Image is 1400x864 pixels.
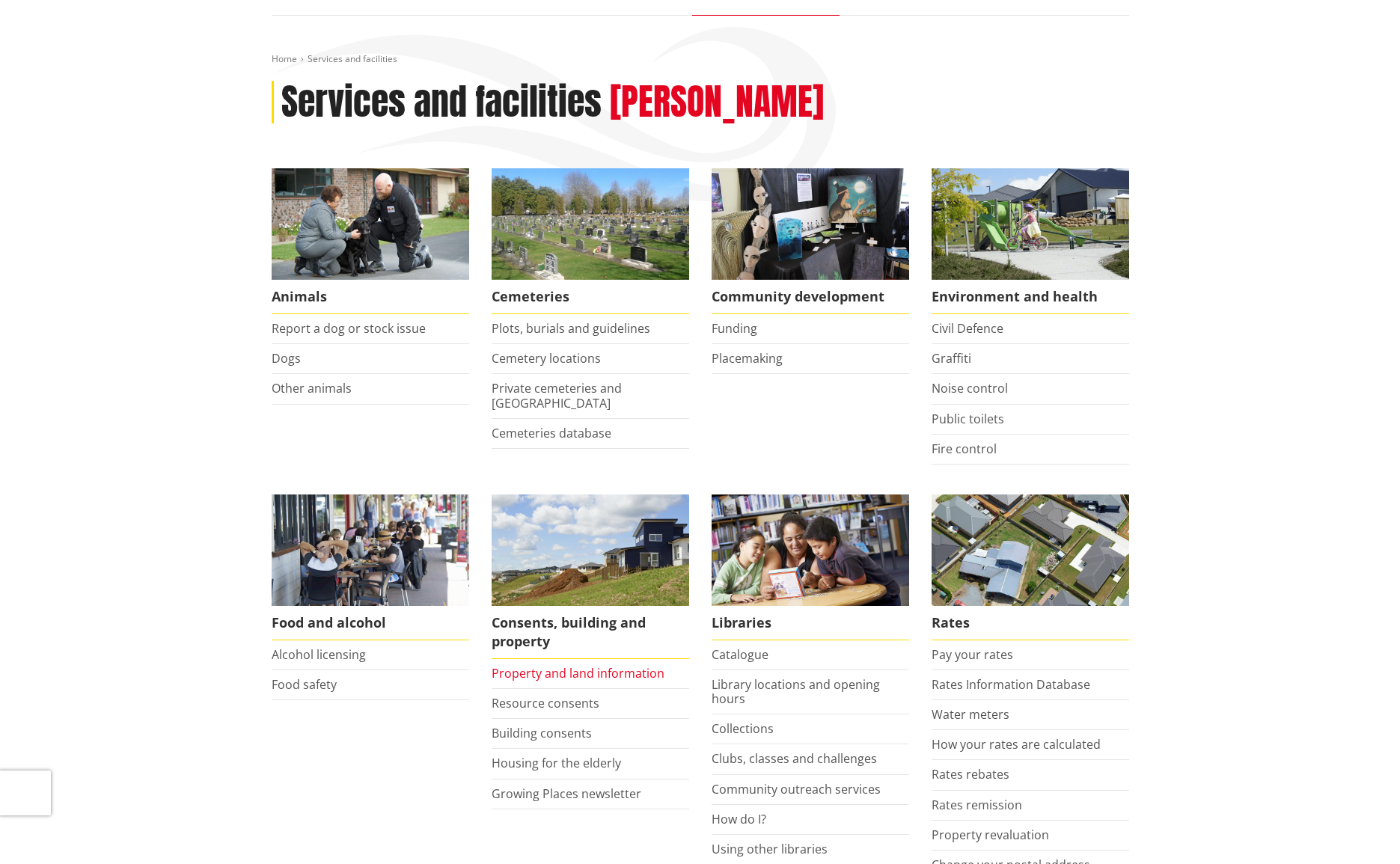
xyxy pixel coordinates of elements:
a: Placemaking [712,350,783,367]
img: New housing in Pokeno [932,168,1129,280]
a: New Pokeno housing development Consents, building and property [492,494,689,659]
a: Clubs, classes and challenges [712,750,877,767]
a: Noise control [932,380,1008,396]
a: Pay your rates online Rates [932,494,1129,640]
a: Collections [712,720,774,737]
a: Resource consents [492,695,599,711]
img: Land and property thumbnail [492,494,689,606]
a: Catalogue [712,646,768,663]
a: Library locations and opening hours [712,676,880,707]
img: Waikato District Council libraries [712,494,909,606]
img: Rates-thumbnail [932,494,1129,606]
a: Civil Defence [932,320,1003,337]
a: Home [272,52,297,65]
a: Property and land information [492,665,664,681]
a: Other animals [272,380,352,396]
nav: breadcrumb [272,53,1129,66]
span: Consents, building and property [492,606,689,659]
span: Animals [272,280,469,314]
a: Graffiti [932,350,971,367]
img: Matariki Travelling Suitcase Art Exhibition [712,168,909,280]
a: Food and Alcohol in the Waikato Food and alcohol [272,494,469,640]
a: How do I? [712,811,766,827]
a: Building consents [492,725,592,741]
a: Plots, burials and guidelines [492,320,650,337]
a: Funding [712,320,757,337]
a: Rates remission [932,797,1022,813]
span: Libraries [712,606,909,640]
a: Property revaluation [932,827,1049,843]
a: Housing for the elderly [492,755,621,771]
a: Growing Places newsletter [492,785,641,802]
a: Report a dog or stock issue [272,320,426,337]
a: Public toilets [932,411,1004,427]
iframe: Messenger Launcher [1331,801,1385,855]
span: Rates [932,606,1129,640]
h2: [PERSON_NAME] [610,81,824,124]
span: Environment and health [932,280,1129,314]
a: Cemetery locations [492,350,601,367]
a: Community outreach services [712,781,881,797]
img: Huntly Cemetery [492,168,689,280]
img: Animal Control [272,168,469,280]
a: Rates Information Database [932,676,1090,693]
a: Library membership is free to everyone who lives in the Waikato district. Libraries [712,494,909,640]
a: Cemeteries database [492,425,611,441]
a: Rates rebates [932,766,1009,782]
a: Alcohol licensing [272,646,366,663]
a: Fire control [932,441,997,457]
a: Private cemeteries and [GEOGRAPHIC_DATA] [492,380,622,411]
a: Using other libraries [712,841,828,857]
a: Huntly Cemetery Cemeteries [492,168,689,314]
span: Community development [712,280,909,314]
a: Dogs [272,350,301,367]
span: Cemeteries [492,280,689,314]
span: Food and alcohol [272,606,469,640]
a: How your rates are calculated [932,736,1101,753]
img: Food and Alcohol in the Waikato [272,494,469,606]
a: Waikato District Council Animal Control team Animals [272,168,469,314]
span: Services and facilities [308,52,397,65]
h1: Services and facilities [281,81,602,124]
a: Matariki Travelling Suitcase Art Exhibition Community development [712,168,909,314]
a: Food safety [272,676,337,693]
a: Water meters [932,706,1009,723]
a: Pay your rates [932,646,1013,663]
a: New housing in Pokeno Environment and health [932,168,1129,314]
